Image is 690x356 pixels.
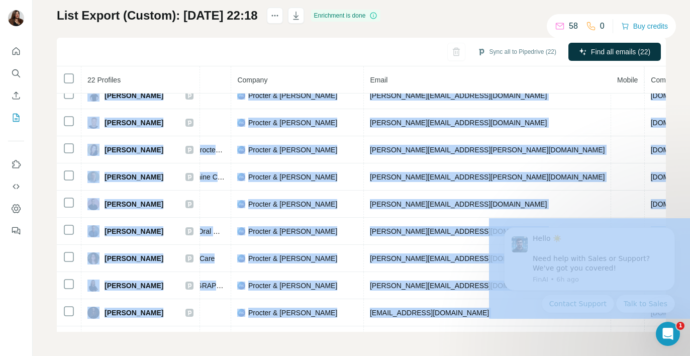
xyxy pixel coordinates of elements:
span: Email [370,76,387,84]
p: 0 [600,20,605,32]
img: company-logo [237,119,245,127]
button: Search [8,64,24,82]
span: Procter & [PERSON_NAME] [248,199,337,209]
span: Procter & [PERSON_NAME] [248,253,337,263]
span: [PERSON_NAME][EMAIL_ADDRESS][PERSON_NAME][DOMAIN_NAME] [370,146,605,154]
button: Use Surfe API [8,177,24,196]
span: Company [237,76,267,84]
span: Procter & [PERSON_NAME] [248,118,337,128]
span: Procter & [PERSON_NAME] [248,308,337,318]
img: Avatar [87,252,100,264]
button: My lists [8,109,24,127]
span: Find all emails (22) [591,47,650,57]
span: [PERSON_NAME] [105,145,163,155]
img: company-logo [237,146,245,154]
span: [PERSON_NAME] [105,308,163,318]
button: actions [267,8,283,24]
img: Avatar [87,280,100,292]
span: 1 [676,322,684,330]
div: Hello ☀️ ​ Need help with Sales or Support? We've got you covered! [44,16,178,55]
img: company-logo [237,92,245,100]
button: Find all emails (22) [568,43,661,61]
span: [PERSON_NAME] [105,281,163,291]
span: [PERSON_NAME][EMAIL_ADDRESS][PERSON_NAME][DOMAIN_NAME] [370,173,605,181]
span: [PERSON_NAME] [105,172,163,182]
button: Sync all to Pipedrive (22) [470,44,563,59]
span: [PERSON_NAME][EMAIL_ADDRESS][DOMAIN_NAME] [370,282,547,290]
span: [PERSON_NAME] [105,91,163,101]
img: Avatar [87,144,100,156]
span: [PERSON_NAME] [105,199,163,209]
button: Quick reply: Talk to Sales [127,76,186,95]
img: company-logo [237,254,245,262]
button: Use Surfe on LinkedIn [8,155,24,173]
div: Message content [44,16,178,55]
span: [EMAIL_ADDRESS][DOMAIN_NAME] [370,309,489,317]
img: Profile image for FinAI [23,18,39,34]
img: company-logo [237,309,245,317]
span: Procter & [PERSON_NAME] [248,281,337,291]
button: Quick reply: Contact Support [53,76,125,95]
span: [PERSON_NAME][EMAIL_ADDRESS][DOMAIN_NAME] [370,119,547,127]
span: Procter & [PERSON_NAME] [248,172,337,182]
img: Avatar [87,171,100,183]
img: company-logo [237,282,245,290]
button: Quick start [8,42,24,60]
img: Avatar [87,198,100,210]
img: Avatar [8,10,24,26]
span: [PERSON_NAME] [105,253,163,263]
button: Enrich CSV [8,86,24,105]
span: [PERSON_NAME][EMAIL_ADDRESS][DOMAIN_NAME] [370,92,547,100]
span: [PERSON_NAME][EMAIL_ADDRESS][DOMAIN_NAME] [370,200,547,208]
iframe: Intercom notifications message [489,218,690,319]
button: Buy credits [621,19,668,33]
img: Avatar [87,225,100,237]
span: [PERSON_NAME][EMAIL_ADDRESS][DOMAIN_NAME] [370,227,547,235]
div: Quick reply options [15,76,186,95]
p: Message from FinAI, sent 6h ago [44,57,178,66]
img: company-logo [237,173,245,181]
p: 58 [569,20,578,32]
span: Procter & [PERSON_NAME] [248,145,337,155]
h1: List Export (Custom): [DATE] 22:18 [57,8,258,24]
span: Mobile [617,76,638,84]
img: Avatar [87,117,100,129]
span: Procter & [PERSON_NAME] [248,226,337,236]
div: Enrichment is done [311,10,381,22]
span: Procter & [PERSON_NAME] [248,91,337,101]
span: [PERSON_NAME] [105,118,163,128]
iframe: Intercom live chat [656,322,680,346]
img: Avatar [87,90,100,102]
img: company-logo [237,200,245,208]
img: company-logo [237,227,245,235]
span: [PERSON_NAME] [105,226,163,236]
span: [PERSON_NAME][EMAIL_ADDRESS][DOMAIN_NAME] [370,254,547,262]
button: Dashboard [8,200,24,218]
img: Avatar [87,307,100,319]
div: message notification from FinAI, 6h ago. Hello ☀️ ​ Need help with Sales or Support? We've got yo... [15,9,186,72]
span: 22 Profiles [87,76,121,84]
button: Feedback [8,222,24,240]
